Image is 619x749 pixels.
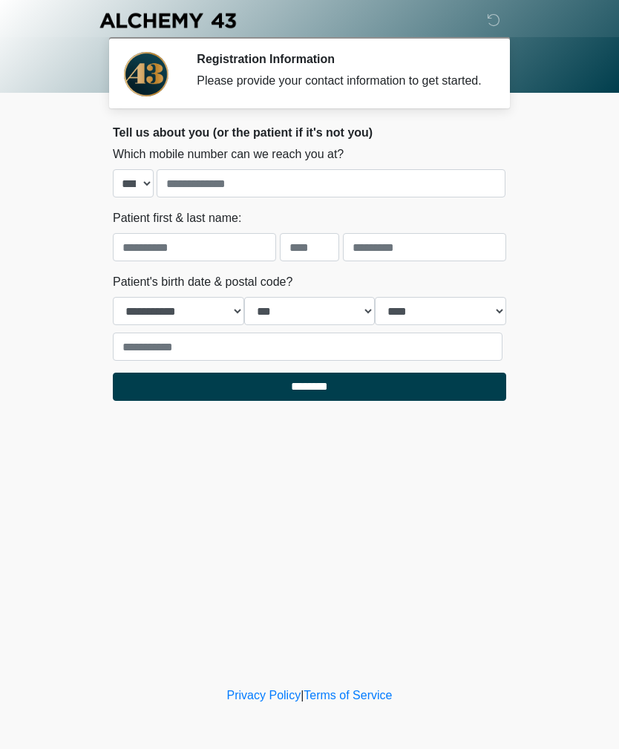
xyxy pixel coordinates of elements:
a: Terms of Service [304,689,392,701]
img: Agent Avatar [124,52,168,97]
div: Please provide your contact information to get started. [197,72,484,90]
h2: Registration Information [197,52,484,66]
h2: Tell us about you (or the patient if it's not you) [113,125,506,140]
img: Alchemy 43 Logo [98,11,238,30]
a: | [301,689,304,701]
label: Patient first & last name: [113,209,241,227]
a: Privacy Policy [227,689,301,701]
label: Which mobile number can we reach you at? [113,145,344,163]
label: Patient's birth date & postal code? [113,273,292,291]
